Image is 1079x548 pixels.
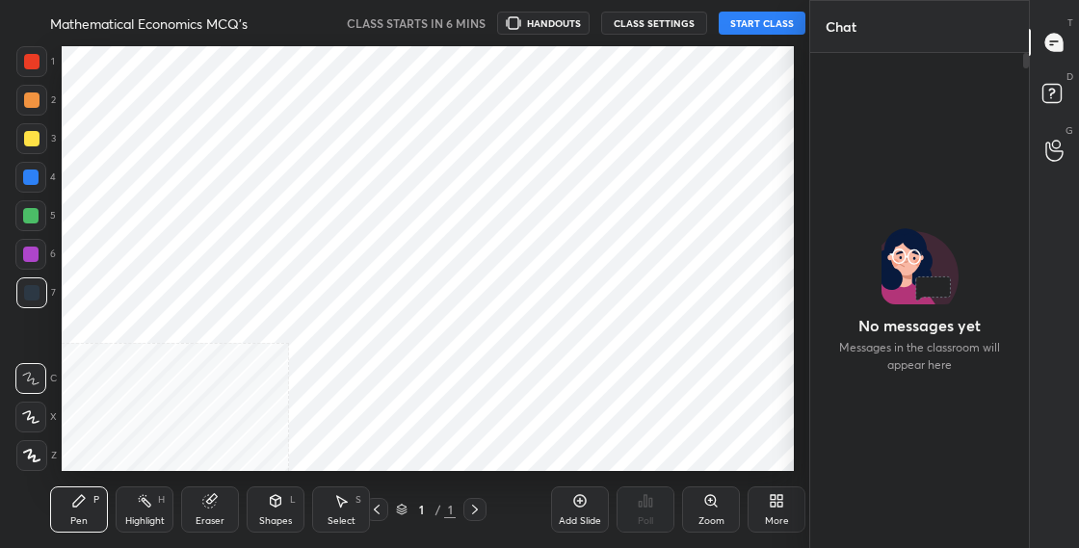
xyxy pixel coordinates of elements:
[328,516,355,526] div: Select
[1066,123,1073,138] p: G
[15,200,56,231] div: 5
[15,402,57,432] div: X
[16,123,56,154] div: 3
[93,495,99,505] div: P
[1066,69,1073,84] p: D
[719,12,805,35] button: START CLASS
[259,516,292,526] div: Shapes
[16,85,56,116] div: 2
[765,516,789,526] div: More
[16,46,55,77] div: 1
[196,516,224,526] div: Eraser
[70,516,88,526] div: Pen
[347,14,486,32] h5: CLASS STARTS IN 6 MINS
[444,501,456,518] div: 1
[698,516,724,526] div: Zoom
[125,516,165,526] div: Highlight
[411,504,431,515] div: 1
[601,12,707,35] button: CLASS SETTINGS
[434,504,440,515] div: /
[50,14,248,33] h4: Mathematical Economics MCQ's
[15,239,56,270] div: 6
[559,516,601,526] div: Add Slide
[290,495,296,505] div: L
[16,277,56,308] div: 7
[15,363,57,394] div: C
[1067,15,1073,30] p: T
[497,12,590,35] button: HANDOUTS
[810,1,872,52] p: Chat
[355,495,361,505] div: S
[158,495,165,505] div: H
[15,162,56,193] div: 4
[16,440,57,471] div: Z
